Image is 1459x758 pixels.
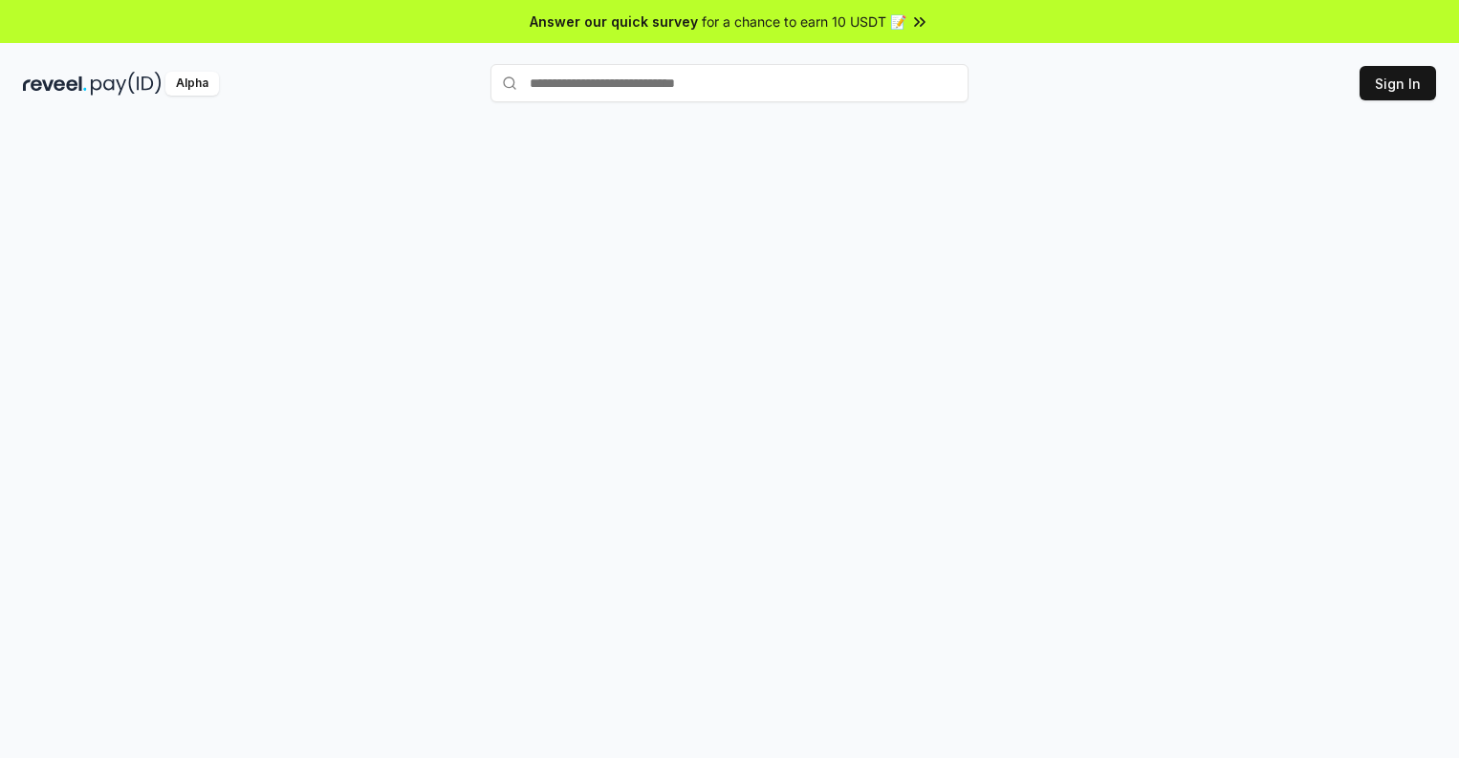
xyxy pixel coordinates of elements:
[165,72,219,96] div: Alpha
[91,72,162,96] img: pay_id
[1360,66,1436,100] button: Sign In
[702,11,906,32] span: for a chance to earn 10 USDT 📝
[530,11,698,32] span: Answer our quick survey
[23,72,87,96] img: reveel_dark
